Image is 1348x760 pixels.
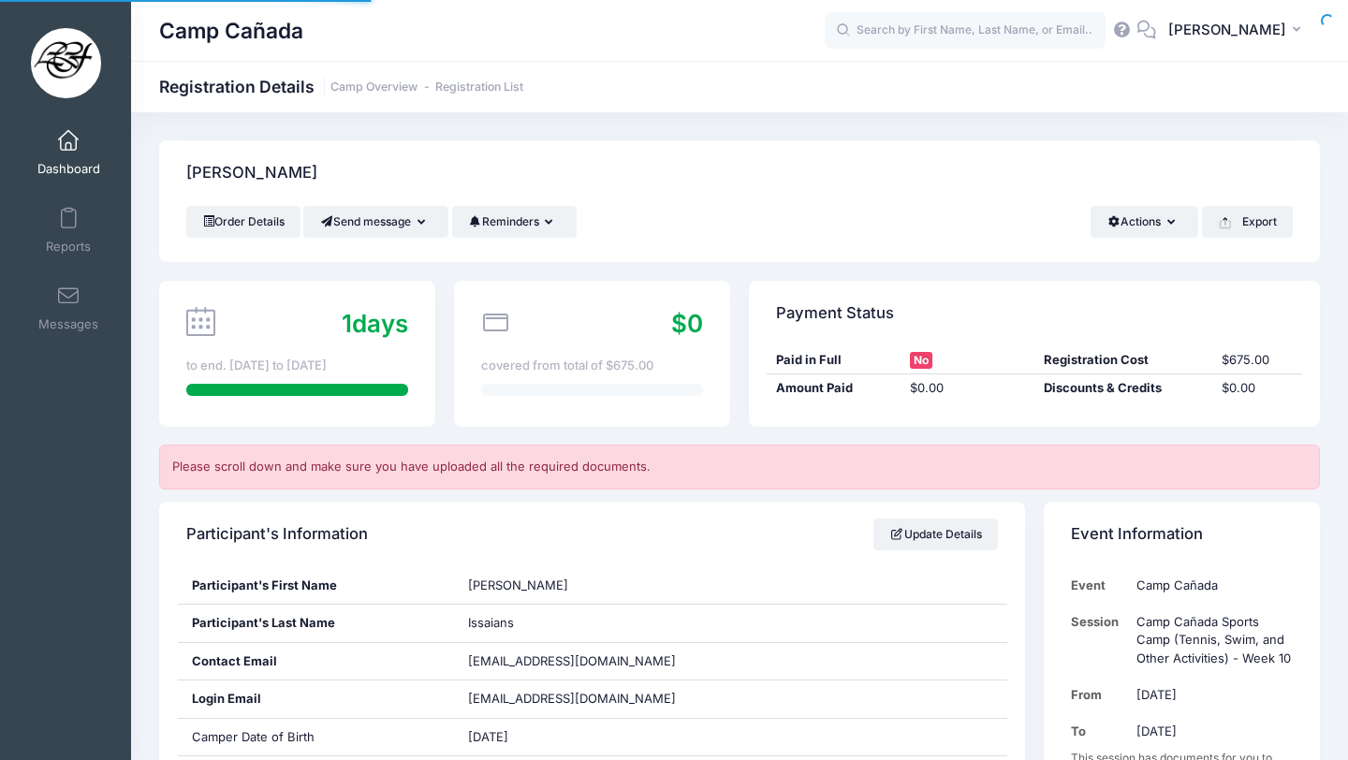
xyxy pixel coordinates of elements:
[186,507,368,561] h4: Participant's Information
[24,275,113,341] a: Messages
[37,161,100,177] span: Dashboard
[1128,567,1293,604] td: Camp Cañada
[873,519,998,550] a: Update Details
[342,305,408,342] div: days
[468,729,508,744] span: [DATE]
[330,80,418,95] a: Camp Overview
[1071,713,1128,750] td: To
[303,206,448,238] button: Send message
[1156,9,1320,52] button: [PERSON_NAME]
[435,80,523,95] a: Registration List
[1034,351,1212,370] div: Registration Cost
[24,120,113,185] a: Dashboard
[159,445,1320,490] div: Please scroll down and make sure you have uploaded all the required documents.
[1202,206,1293,238] button: Export
[468,690,702,709] span: [EMAIL_ADDRESS][DOMAIN_NAME]
[38,316,98,332] span: Messages
[481,357,703,375] div: covered from total of $675.00
[1212,379,1301,398] div: $0.00
[178,567,454,605] div: Participant's First Name
[1128,604,1293,677] td: Camp Cañada Sports Camp (Tennis, Swim, and Other Activities) - Week 10
[910,352,932,369] span: No
[767,379,901,398] div: Amount Paid
[468,577,568,592] span: [PERSON_NAME]
[468,653,676,668] span: [EMAIL_ADDRESS][DOMAIN_NAME]
[342,309,352,338] span: 1
[178,719,454,756] div: Camper Date of Birth
[178,605,454,642] div: Participant's Last Name
[1071,507,1203,561] h4: Event Information
[159,77,523,96] h1: Registration Details
[1071,567,1128,604] td: Event
[186,206,300,238] a: Order Details
[671,309,703,338] span: $0
[1071,604,1128,677] td: Session
[1128,713,1293,750] td: [DATE]
[1128,677,1293,713] td: [DATE]
[31,28,101,98] img: Camp Cañada
[46,239,91,255] span: Reports
[468,615,514,630] span: Issaians
[24,197,113,263] a: Reports
[1212,351,1301,370] div: $675.00
[767,351,901,370] div: Paid in Full
[1034,379,1212,398] div: Discounts & Credits
[178,680,454,718] div: Login Email
[776,286,894,340] h4: Payment Status
[186,147,317,200] h4: [PERSON_NAME]
[178,643,454,680] div: Contact Email
[825,12,1106,50] input: Search by First Name, Last Name, or Email...
[159,9,303,52] h1: Camp Cañada
[1091,206,1198,238] button: Actions
[186,357,408,375] div: to end. [DATE] to [DATE]
[901,379,1034,398] div: $0.00
[452,206,577,238] button: Reminders
[1071,677,1128,713] td: From
[1168,20,1286,40] span: [PERSON_NAME]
